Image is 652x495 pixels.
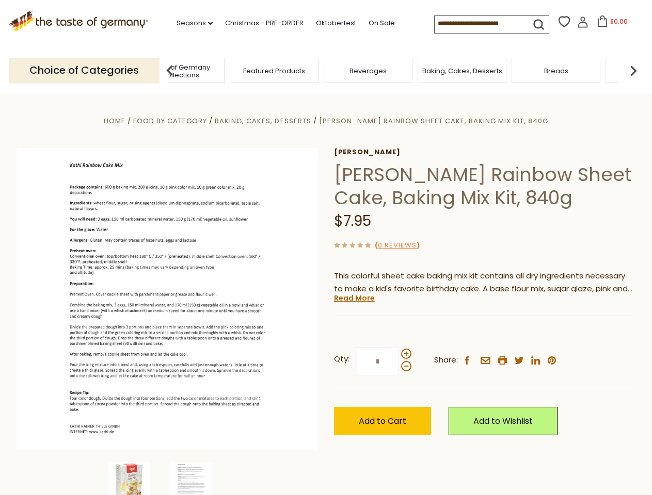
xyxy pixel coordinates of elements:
a: Read More [334,293,375,303]
a: [PERSON_NAME] [334,148,636,156]
a: [PERSON_NAME] Rainbow Sheet Cake, Baking Mix Kit, 840g [319,116,548,126]
a: Add to Wishlist [449,407,558,435]
strong: Qty: [334,353,349,366]
a: Christmas - PRE-ORDER [225,18,304,29]
button: $0.00 [591,15,634,31]
img: next arrow [623,60,644,81]
img: Kathi Rainbow Sheet Cake, Baking Mix Kit, 840g [17,148,319,450]
h1: [PERSON_NAME] Rainbow Sheet Cake, Baking Mix Kit, 840g [334,163,636,209]
a: Food By Category [133,116,207,126]
button: Add to Cart [334,407,431,435]
span: Share: [434,354,458,367]
a: Breads [544,67,568,75]
a: Seasons [177,18,213,29]
input: Qty: [357,347,399,375]
a: 0 Reviews [378,240,417,251]
span: ( ) [375,240,420,250]
p: This colorful sheet cake baking mix kit contains all dry ingredients necessary to make a kid's fa... [334,270,636,295]
span: Add to Cart [359,415,406,427]
a: Beverages [349,67,387,75]
p: Choice of Categories [9,58,160,83]
img: previous arrow [160,60,180,81]
a: Oktoberfest [316,18,356,29]
a: On Sale [369,18,395,29]
a: Home [104,116,125,126]
span: $7.95 [334,211,371,231]
span: $0.00 [610,17,628,26]
a: Baking, Cakes, Desserts [422,67,502,75]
